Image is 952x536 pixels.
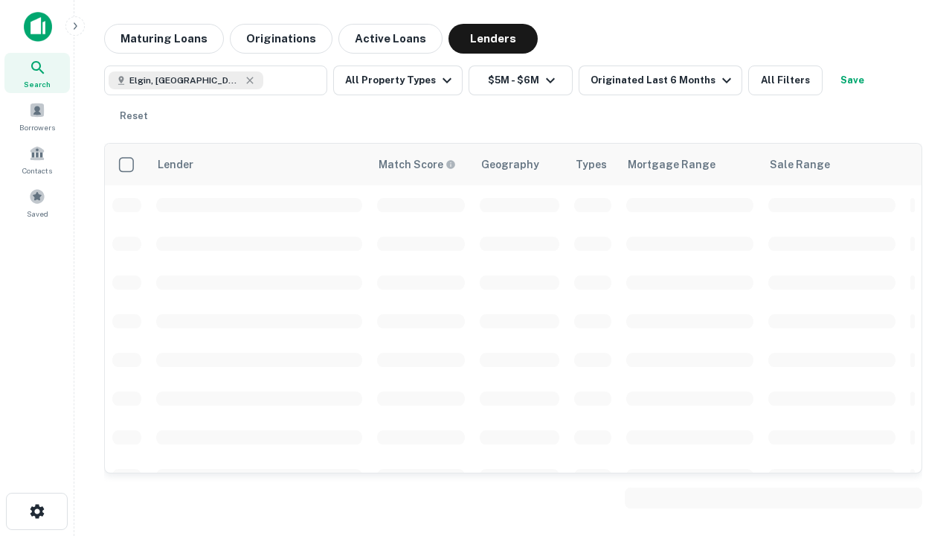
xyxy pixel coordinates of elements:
[619,144,761,185] th: Mortgage Range
[379,156,453,173] h6: Match Score
[748,66,823,95] button: All Filters
[567,144,619,185] th: Types
[4,182,70,223] a: Saved
[469,66,573,95] button: $5M - $6M
[576,156,607,173] div: Types
[333,66,463,95] button: All Property Types
[4,53,70,93] a: Search
[472,144,567,185] th: Geography
[579,66,742,95] button: Originated Last 6 Months
[628,156,715,173] div: Mortgage Range
[4,96,70,136] a: Borrowers
[448,24,538,54] button: Lenders
[149,144,370,185] th: Lender
[591,71,736,89] div: Originated Last 6 Months
[27,208,48,220] span: Saved
[761,144,903,185] th: Sale Range
[24,12,52,42] img: capitalize-icon.png
[481,156,539,173] div: Geography
[379,156,456,173] div: Capitalize uses an advanced AI algorithm to match your search with the best lender. The match sco...
[4,139,70,179] a: Contacts
[829,66,876,95] button: Save your search to get updates of matches that match your search criteria.
[338,24,443,54] button: Active Loans
[104,24,224,54] button: Maturing Loans
[770,156,830,173] div: Sale Range
[878,417,952,488] iframe: Chat Widget
[230,24,332,54] button: Originations
[22,165,52,176] span: Contacts
[24,78,51,90] span: Search
[129,74,241,87] span: Elgin, [GEOGRAPHIC_DATA], [GEOGRAPHIC_DATA]
[158,156,193,173] div: Lender
[370,144,472,185] th: Capitalize uses an advanced AI algorithm to match your search with the best lender. The match sco...
[110,101,158,131] button: Reset
[19,121,55,133] span: Borrowers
